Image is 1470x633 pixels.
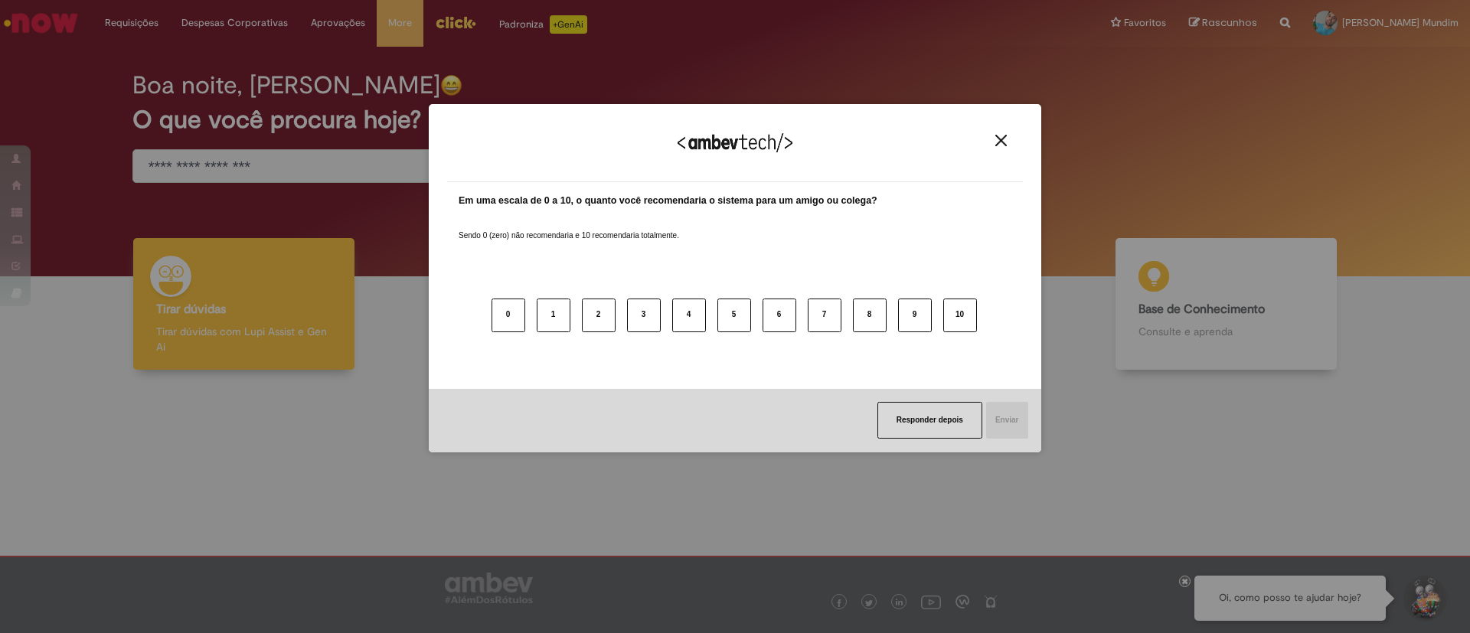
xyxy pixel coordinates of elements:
img: Close [995,135,1007,146]
button: 10 [943,299,977,332]
button: 0 [492,299,525,332]
button: Close [991,134,1011,147]
button: 1 [537,299,570,332]
button: 6 [763,299,796,332]
button: 2 [582,299,616,332]
button: 5 [717,299,751,332]
button: 8 [853,299,887,332]
label: Sendo 0 (zero) não recomendaria e 10 recomendaria totalmente. [459,212,679,241]
button: 3 [627,299,661,332]
button: Responder depois [877,402,982,439]
button: 7 [808,299,841,332]
img: Logo Ambevtech [678,133,792,152]
label: Em uma escala de 0 a 10, o quanto você recomendaria o sistema para um amigo ou colega? [459,194,877,208]
button: 9 [898,299,932,332]
button: 4 [672,299,706,332]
